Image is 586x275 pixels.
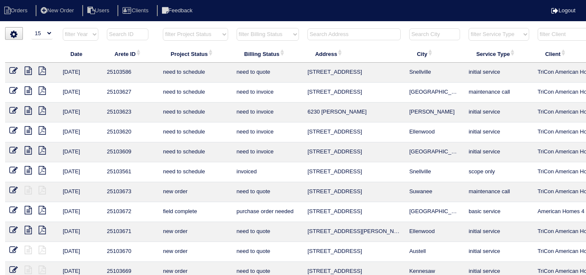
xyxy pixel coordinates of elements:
[159,45,232,63] th: Project Status: activate to sort column ascending
[159,242,232,262] td: new order
[405,222,464,242] td: Ellenwood
[303,182,405,202] td: [STREET_ADDRESS]
[103,202,159,222] td: 25103672
[405,45,464,63] th: City: activate to sort column ascending
[405,242,464,262] td: Austell
[159,222,232,242] td: new order
[59,242,103,262] td: [DATE]
[303,142,405,162] td: [STREET_ADDRESS]
[159,103,232,122] td: need to schedule
[232,63,303,83] td: need to quote
[232,142,303,162] td: need to invoice
[464,83,533,103] td: maintenance call
[405,122,464,142] td: Ellenwood
[59,142,103,162] td: [DATE]
[232,83,303,103] td: need to invoice
[36,5,81,17] li: New Order
[303,242,405,262] td: [STREET_ADDRESS]
[159,162,232,182] td: need to schedule
[405,83,464,103] td: [GEOGRAPHIC_DATA]
[117,5,155,17] li: Clients
[464,182,533,202] td: maintenance call
[232,103,303,122] td: need to invoice
[303,103,405,122] td: 6230 [PERSON_NAME]
[59,202,103,222] td: [DATE]
[405,63,464,83] td: Snellville
[59,103,103,122] td: [DATE]
[103,162,159,182] td: 25103561
[464,242,533,262] td: initial service
[464,103,533,122] td: initial service
[303,222,405,242] td: [STREET_ADDRESS][PERSON_NAME]
[103,122,159,142] td: 25103620
[464,63,533,83] td: initial service
[551,7,575,14] a: Logout
[405,142,464,162] td: [GEOGRAPHIC_DATA]
[107,28,148,40] input: Search ID
[103,45,159,63] th: Arete ID: activate to sort column ascending
[303,83,405,103] td: [STREET_ADDRESS]
[103,83,159,103] td: 25103627
[59,122,103,142] td: [DATE]
[103,222,159,242] td: 25103671
[232,182,303,202] td: need to quote
[59,222,103,242] td: [DATE]
[103,242,159,262] td: 25103670
[464,45,533,63] th: Service Type: activate to sort column ascending
[157,5,199,17] li: Feedback
[232,242,303,262] td: need to quote
[159,182,232,202] td: new order
[232,162,303,182] td: invoiced
[232,45,303,63] th: Billing Status: activate to sort column ascending
[303,202,405,222] td: [STREET_ADDRESS]
[464,122,533,142] td: initial service
[232,122,303,142] td: need to invoice
[303,45,405,63] th: Address: activate to sort column ascending
[405,103,464,122] td: [PERSON_NAME]
[464,162,533,182] td: scope only
[232,222,303,242] td: need to quote
[103,63,159,83] td: 25103586
[303,63,405,83] td: [STREET_ADDRESS]
[159,122,232,142] td: need to schedule
[117,7,155,14] a: Clients
[36,7,81,14] a: New Order
[303,162,405,182] td: [STREET_ADDRESS]
[159,202,232,222] td: field complete
[59,63,103,83] td: [DATE]
[232,202,303,222] td: purchase order needed
[405,182,464,202] td: Suwanee
[409,28,460,40] input: Search City
[159,142,232,162] td: need to schedule
[464,142,533,162] td: initial service
[303,122,405,142] td: [STREET_ADDRESS]
[464,202,533,222] td: basic service
[59,162,103,182] td: [DATE]
[103,142,159,162] td: 25103609
[82,5,116,17] li: Users
[103,182,159,202] td: 25103673
[82,7,116,14] a: Users
[59,182,103,202] td: [DATE]
[103,103,159,122] td: 25103623
[159,83,232,103] td: need to schedule
[405,162,464,182] td: Snellville
[464,222,533,242] td: initial service
[159,63,232,83] td: need to schedule
[59,83,103,103] td: [DATE]
[59,45,103,63] th: Date
[405,202,464,222] td: [GEOGRAPHIC_DATA]
[307,28,401,40] input: Search Address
